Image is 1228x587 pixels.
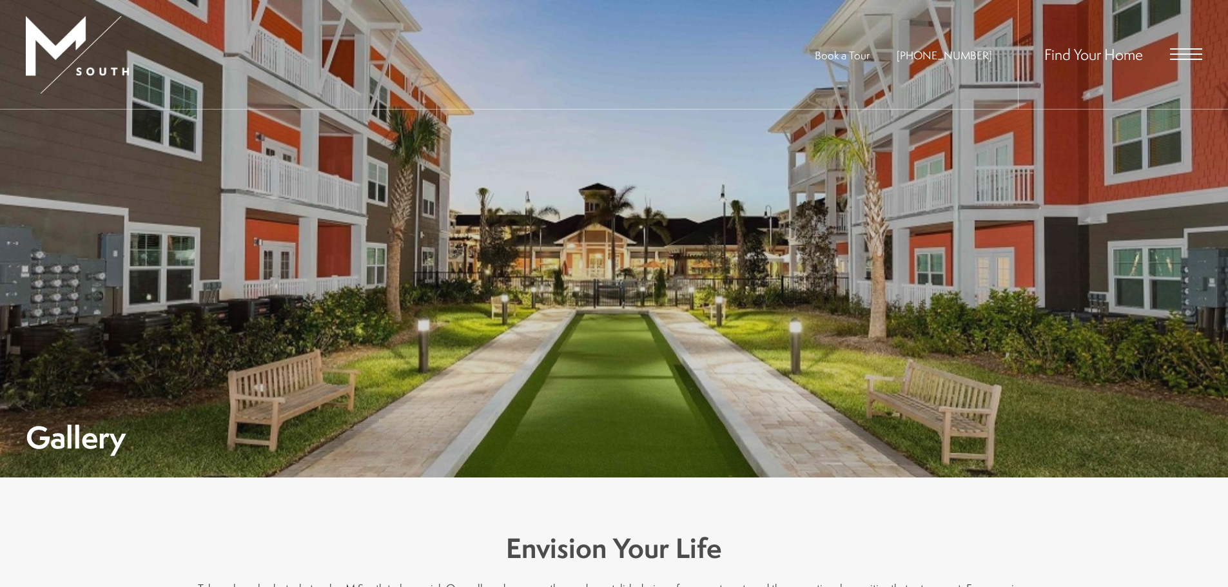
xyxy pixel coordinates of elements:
[1044,44,1143,64] a: Find Your Home
[1170,48,1202,60] button: Open Menu
[26,16,129,93] img: MSouth
[815,48,870,63] a: Book a Tour
[26,423,126,452] h1: Gallery
[897,48,992,63] a: Call Us at 813-570-8014
[897,48,992,63] span: [PHONE_NUMBER]
[195,529,1033,568] h3: Envision Your Life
